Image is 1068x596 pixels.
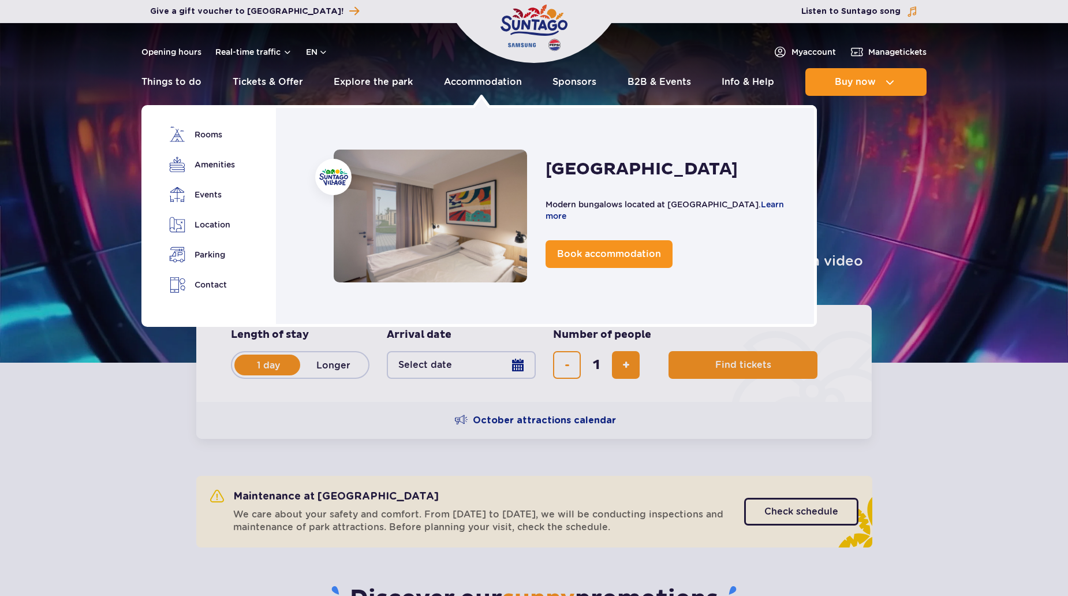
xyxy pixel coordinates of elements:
[546,199,791,222] p: Modern bungalows located at [GEOGRAPHIC_DATA].
[444,68,522,96] a: Accommodation
[557,248,661,259] span: Book accommodation
[141,46,201,58] a: Opening hours
[868,46,927,58] span: Manage tickets
[215,47,292,57] button: Real-time traffic
[334,68,413,96] a: Explore the park
[169,217,234,233] a: Location
[552,68,596,96] a: Sponsors
[805,68,927,96] button: Buy now
[546,158,738,180] h2: [GEOGRAPHIC_DATA]
[791,46,836,58] span: My account
[628,68,691,96] a: B2B & Events
[319,169,348,185] img: Suntago
[306,46,328,58] button: en
[722,68,774,96] a: Info & Help
[169,126,234,143] a: Rooms
[169,247,234,263] a: Parking
[773,45,836,59] a: Myaccount
[169,187,234,203] a: Events
[334,150,527,282] a: Accommodation
[169,157,234,173] a: Amenities
[233,68,303,96] a: Tickets & Offer
[850,45,927,59] a: Managetickets
[835,77,876,87] span: Buy now
[169,277,234,293] a: Contact
[546,240,673,268] a: Book accommodation
[141,68,201,96] a: Things to do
